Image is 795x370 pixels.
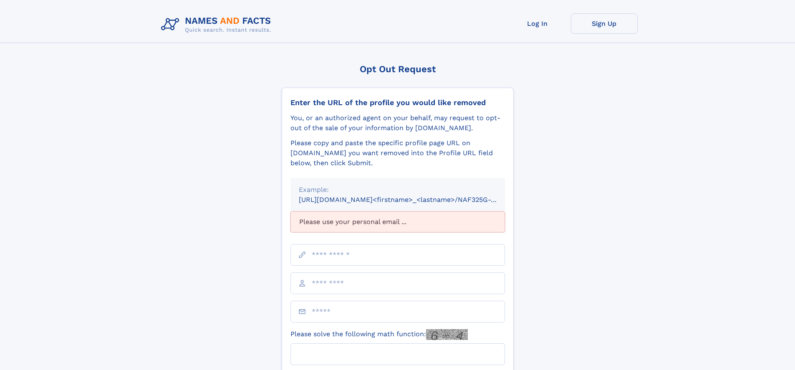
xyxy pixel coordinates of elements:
div: Please copy and paste the specific profile page URL on [DOMAIN_NAME] you want removed into the Pr... [290,138,505,168]
div: Example: [299,185,497,195]
div: Please use your personal email ... [290,211,505,232]
a: Sign Up [571,13,638,34]
div: Enter the URL of the profile you would like removed [290,98,505,107]
small: [URL][DOMAIN_NAME]<firstname>_<lastname>/NAF325G-xxxxxxxx [299,196,521,204]
div: You, or an authorized agent on your behalf, may request to opt-out of the sale of your informatio... [290,113,505,133]
div: Opt Out Request [282,64,514,74]
a: Log In [504,13,571,34]
label: Please solve the following math function: [290,329,468,340]
img: Logo Names and Facts [158,13,278,36]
